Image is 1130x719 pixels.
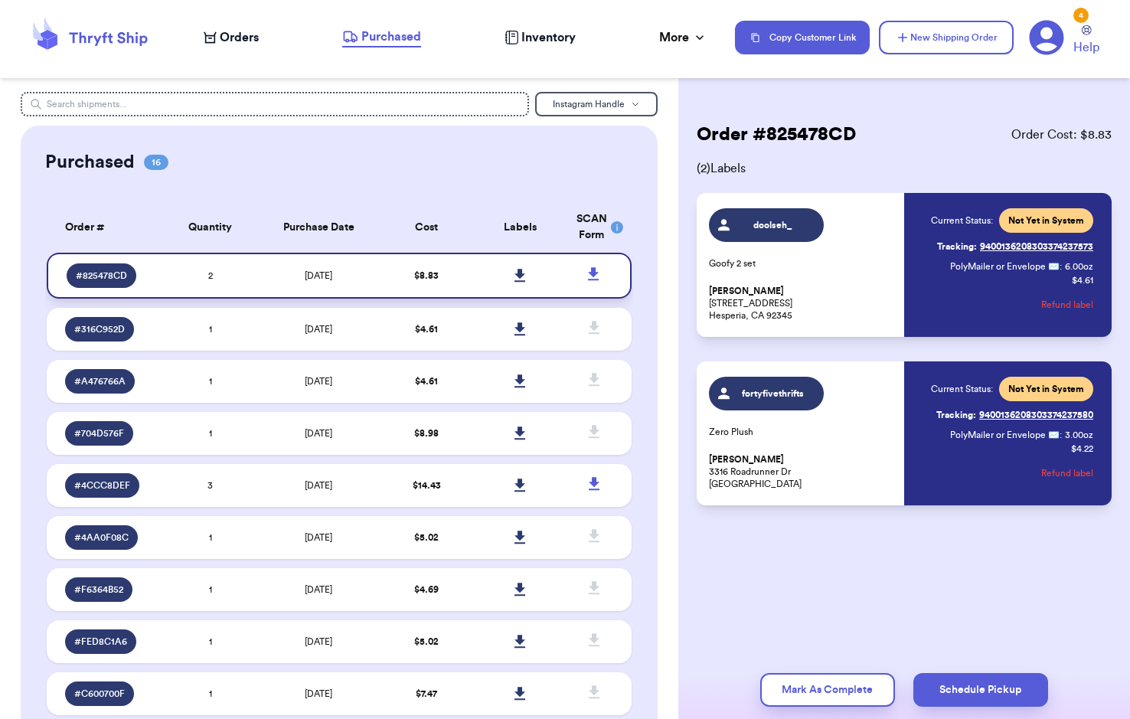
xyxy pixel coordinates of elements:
[74,375,126,387] span: # A476766A
[74,531,129,544] span: # 4AA0F08C
[305,689,332,698] span: [DATE]
[1065,260,1093,273] span: 6.00 oz
[413,481,441,490] span: $ 14.43
[659,28,707,47] div: More
[416,689,437,698] span: $ 7.47
[414,637,439,646] span: $ 5.02
[305,481,332,490] span: [DATE]
[342,28,421,47] a: Purchased
[204,28,259,47] a: Orders
[1060,260,1062,273] span: :
[709,426,895,438] p: Zero Plush
[305,585,332,594] span: [DATE]
[209,533,212,542] span: 1
[220,28,259,47] span: Orders
[163,202,256,253] th: Quantity
[1008,383,1084,395] span: Not Yet in System
[709,453,895,490] p: 3316 Roadrunner Dr [GEOGRAPHIC_DATA]
[760,673,895,707] button: Mark As Complete
[1073,8,1089,23] div: 4
[414,429,439,438] span: $ 8.98
[931,383,993,395] span: Current Status:
[21,92,529,116] input: Search shipments...
[74,479,130,492] span: # 4CCC8DEF
[709,257,895,270] p: Goofy 2 set
[209,377,212,386] span: 1
[74,583,123,596] span: # F6364B52
[74,688,125,700] span: # C600700F
[74,636,127,648] span: # FED8C1A6
[305,429,332,438] span: [DATE]
[950,262,1060,271] span: PolyMailer or Envelope ✉️
[1029,20,1064,55] a: 4
[1011,126,1112,144] span: Order Cost: $ 8.83
[1071,443,1093,455] p: $ 4.22
[305,377,332,386] span: [DATE]
[1065,429,1093,441] span: 3.00 oz
[1041,288,1093,322] button: Refund label
[709,454,784,466] span: [PERSON_NAME]
[913,673,1048,707] button: Schedule Pickup
[535,92,658,116] button: Instagram Handle
[415,377,438,386] span: $ 4.61
[937,234,1093,259] a: Tracking:9400136208303374237573
[209,585,212,594] span: 1
[305,637,332,646] span: [DATE]
[709,285,895,322] p: [STREET_ADDRESS] Hesperia, CA 92345
[474,202,567,253] th: Labels
[1073,38,1099,57] span: Help
[735,21,870,54] button: Copy Customer Link
[380,202,473,253] th: Cost
[505,28,576,47] a: Inventory
[736,387,809,400] span: fortyfivethrifts
[45,150,135,175] h2: Purchased
[414,533,439,542] span: $ 5.02
[709,286,784,297] span: [PERSON_NAME]
[521,28,576,47] span: Inventory
[207,481,213,490] span: 3
[931,214,993,227] span: Current Status:
[361,28,421,46] span: Purchased
[74,323,125,335] span: # 316C952D
[305,271,332,280] span: [DATE]
[209,637,212,646] span: 1
[936,409,976,421] span: Tracking:
[576,211,613,243] div: SCAN Form
[74,427,124,440] span: # 704D576F
[305,325,332,334] span: [DATE]
[414,271,439,280] span: $ 8.83
[1072,274,1093,286] p: $ 4.61
[1073,25,1099,57] a: Help
[553,100,625,109] span: Instagram Handle
[209,325,212,334] span: 1
[936,403,1093,427] a: Tracking:9400136208303374237580
[697,159,1112,178] span: ( 2 ) Labels
[1008,214,1084,227] span: Not Yet in System
[209,689,212,698] span: 1
[736,219,809,231] span: doolseh_
[937,240,977,253] span: Tracking:
[76,270,127,282] span: # 825478CD
[415,325,438,334] span: $ 4.61
[305,533,332,542] span: [DATE]
[1041,456,1093,490] button: Refund label
[257,202,380,253] th: Purchase Date
[47,202,164,253] th: Order #
[209,429,212,438] span: 1
[414,585,439,594] span: $ 4.69
[950,430,1060,440] span: PolyMailer or Envelope ✉️
[879,21,1014,54] button: New Shipping Order
[144,155,168,170] span: 16
[697,123,856,147] h2: Order # 825478CD
[208,271,213,280] span: 2
[1060,429,1062,441] span: :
